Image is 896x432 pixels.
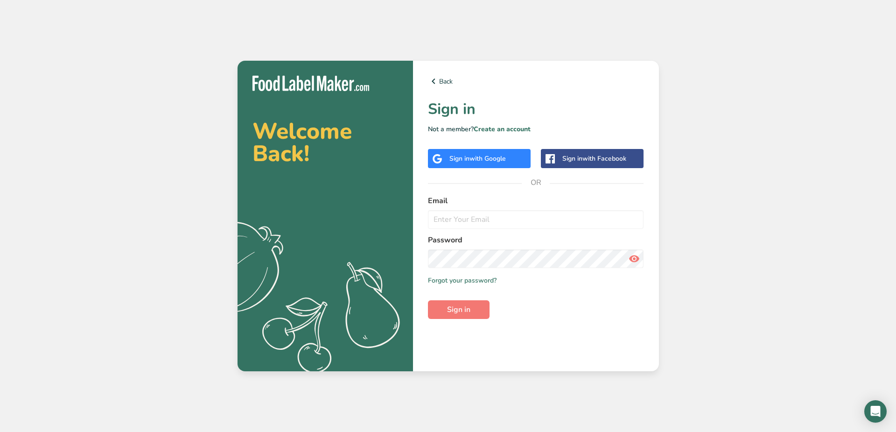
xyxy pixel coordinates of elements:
[428,234,644,246] label: Password
[252,120,398,165] h2: Welcome Back!
[522,169,550,197] span: OR
[428,300,490,319] button: Sign in
[428,210,644,229] input: Enter Your Email
[428,124,644,134] p: Not a member?
[428,76,644,87] a: Back
[582,154,626,163] span: with Facebook
[428,276,497,285] a: Forgot your password?
[252,76,369,91] img: Food Label Maker
[428,195,644,206] label: Email
[562,154,626,163] div: Sign in
[474,125,531,134] a: Create an account
[864,400,887,423] div: Open Intercom Messenger
[447,304,470,315] span: Sign in
[428,98,644,120] h1: Sign in
[469,154,506,163] span: with Google
[449,154,506,163] div: Sign in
